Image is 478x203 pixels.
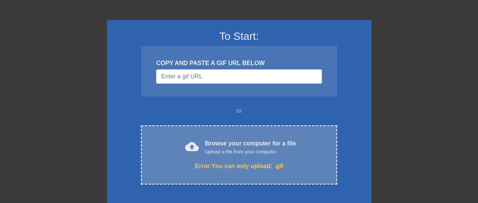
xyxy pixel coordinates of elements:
[185,140,199,153] span: cloud_upload
[127,106,352,116] div: or
[205,139,296,156] div: Browse your computer for a file
[156,59,322,68] div: COPY AND PASTE A GIF URL BELOW
[205,148,296,156] div: Upload a file from your computer
[156,69,322,84] input: Username
[117,30,362,43] h3: To Start:
[157,162,321,171] div: Error: You can only upload: .gif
